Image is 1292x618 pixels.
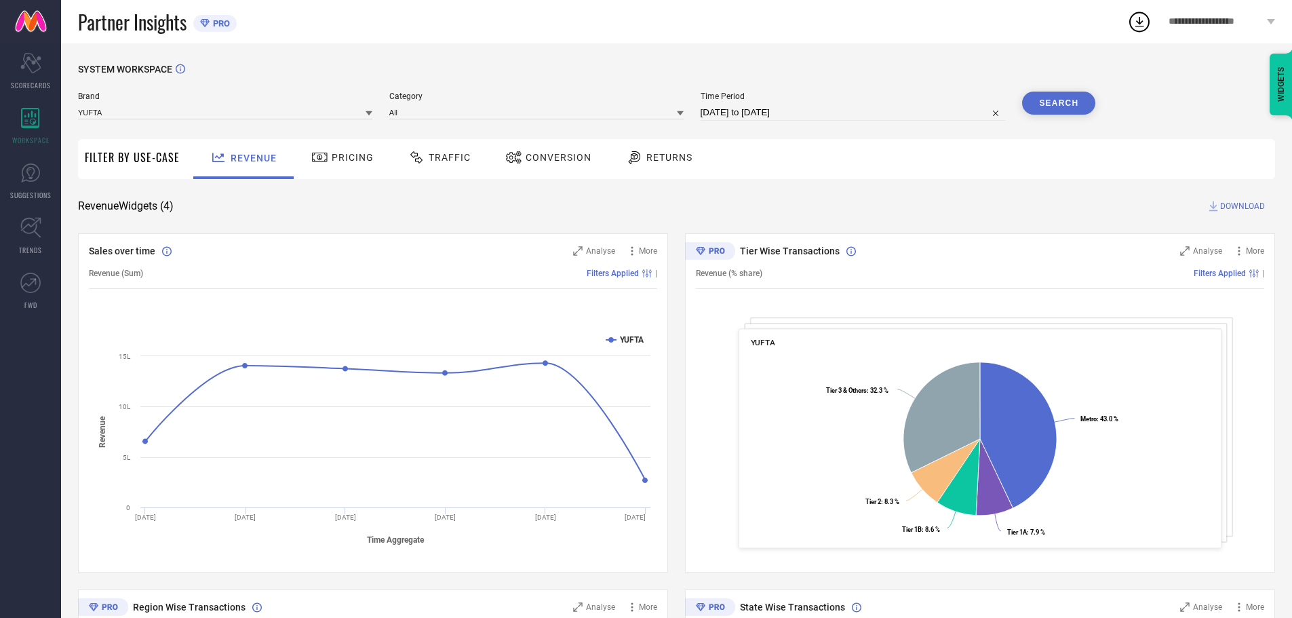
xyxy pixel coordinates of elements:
[1180,246,1190,256] svg: Zoom
[133,602,246,613] span: Region Wise Transactions
[367,535,425,545] tspan: Time Aggregate
[89,269,143,278] span: Revenue (Sum)
[620,335,644,345] text: YUFTA
[126,504,130,511] text: 0
[535,514,556,521] text: [DATE]
[1246,602,1264,612] span: More
[639,246,657,256] span: More
[865,498,881,505] tspan: Tier 2
[429,152,471,163] span: Traffic
[1246,246,1264,256] span: More
[335,514,356,521] text: [DATE]
[12,135,50,145] span: WORKSPACE
[1193,602,1222,612] span: Analyse
[135,514,156,521] text: [DATE]
[19,245,42,255] span: TRENDS
[587,269,639,278] span: Filters Applied
[78,199,174,213] span: Revenue Widgets ( 4 )
[1080,415,1097,423] tspan: Metro
[586,602,615,612] span: Analyse
[701,92,1006,101] span: Time Period
[573,246,583,256] svg: Zoom
[10,190,52,200] span: SUGGESTIONS
[1262,269,1264,278] span: |
[685,242,735,263] div: Premium
[826,387,867,394] tspan: Tier 3 & Others
[210,18,230,28] span: PRO
[826,387,888,394] text: : 32.3 %
[235,514,256,521] text: [DATE]
[332,152,374,163] span: Pricing
[526,152,591,163] span: Conversion
[85,149,180,166] span: Filter By Use-Case
[701,104,1006,121] input: Select time period
[865,498,899,505] text: : 8.3 %
[11,80,51,90] span: SCORECARDS
[586,246,615,256] span: Analyse
[639,602,657,612] span: More
[1127,9,1152,34] div: Open download list
[1022,92,1095,115] button: Search
[902,526,922,533] tspan: Tier 1B
[389,92,684,101] span: Category
[78,92,372,101] span: Brand
[89,246,155,256] span: Sales over time
[625,514,646,521] text: [DATE]
[1220,199,1265,213] span: DOWNLOAD
[1080,415,1118,423] text: : 43.0 %
[119,353,131,360] text: 15L
[1194,269,1246,278] span: Filters Applied
[123,454,131,461] text: 5L
[751,338,775,347] span: YUFTA
[1193,246,1222,256] span: Analyse
[1007,528,1045,536] text: : 7.9 %
[119,403,131,410] text: 10L
[78,8,187,36] span: Partner Insights
[435,514,456,521] text: [DATE]
[740,246,840,256] span: Tier Wise Transactions
[646,152,692,163] span: Returns
[24,300,37,310] span: FWD
[573,602,583,612] svg: Zoom
[655,269,657,278] span: |
[1180,602,1190,612] svg: Zoom
[98,415,107,447] tspan: Revenue
[231,153,277,163] span: Revenue
[740,602,845,613] span: State Wise Transactions
[696,269,762,278] span: Revenue (% share)
[1007,528,1027,536] tspan: Tier 1A
[902,526,940,533] text: : 8.6 %
[78,64,172,75] span: SYSTEM WORKSPACE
